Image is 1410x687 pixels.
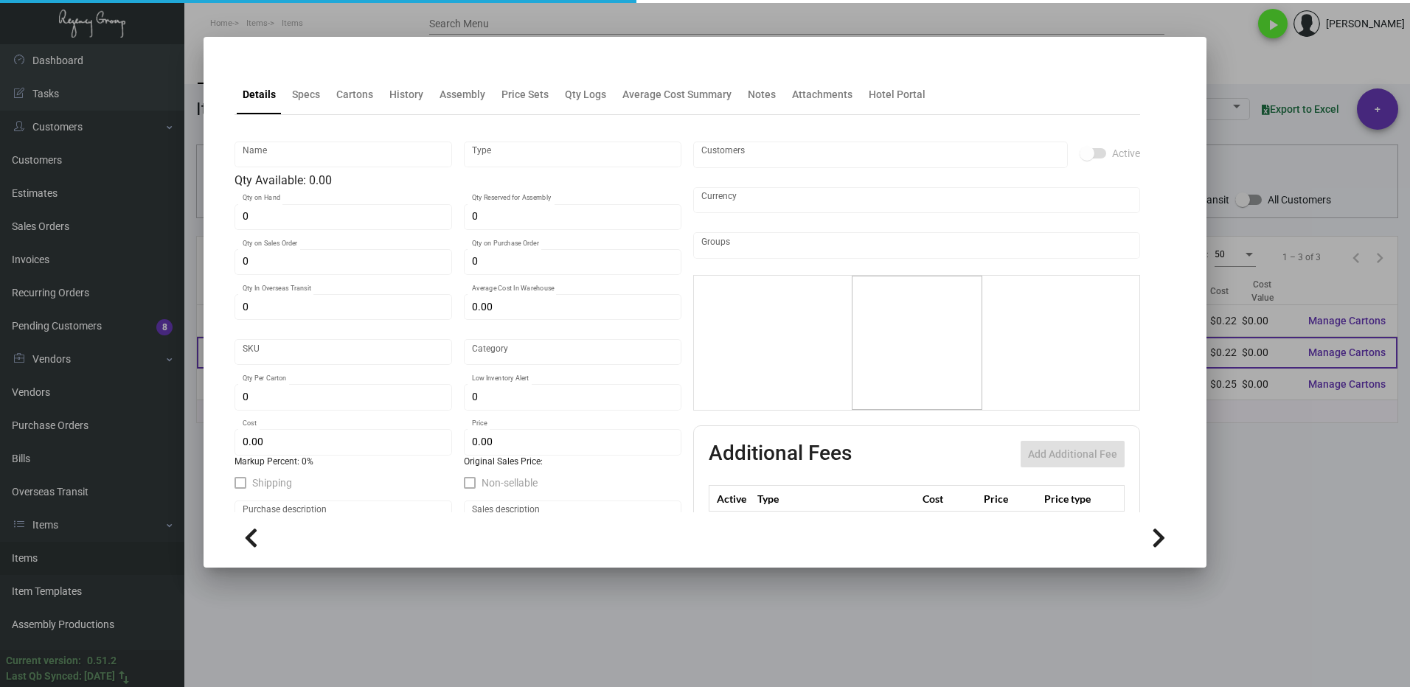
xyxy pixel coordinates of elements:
div: Notes [748,87,776,102]
div: Current version: [6,653,81,669]
div: Assembly [440,87,485,102]
div: Qty Logs [565,87,606,102]
div: Average Cost Summary [622,87,732,102]
h2: Additional Fees [709,441,852,467]
div: Hotel Portal [869,87,925,102]
span: Shipping [252,474,292,492]
button: Add Additional Fee [1021,441,1125,467]
input: Add new.. [701,240,1133,251]
div: Qty Available: 0.00 [235,172,681,189]
span: Add Additional Fee [1028,448,1117,460]
div: Price Sets [501,87,549,102]
div: History [389,87,423,102]
div: Details [243,87,276,102]
span: Non-sellable [482,474,538,492]
th: Cost [919,486,979,512]
th: Price type [1041,486,1107,512]
th: Price [980,486,1041,512]
div: Attachments [792,87,852,102]
th: Active [709,486,754,512]
input: Add new.. [701,149,1060,161]
th: Type [754,486,919,512]
span: Active [1112,144,1140,162]
div: Last Qb Synced: [DATE] [6,669,115,684]
div: 0.51.2 [87,653,117,669]
div: Cartons [336,87,373,102]
div: Specs [292,87,320,102]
